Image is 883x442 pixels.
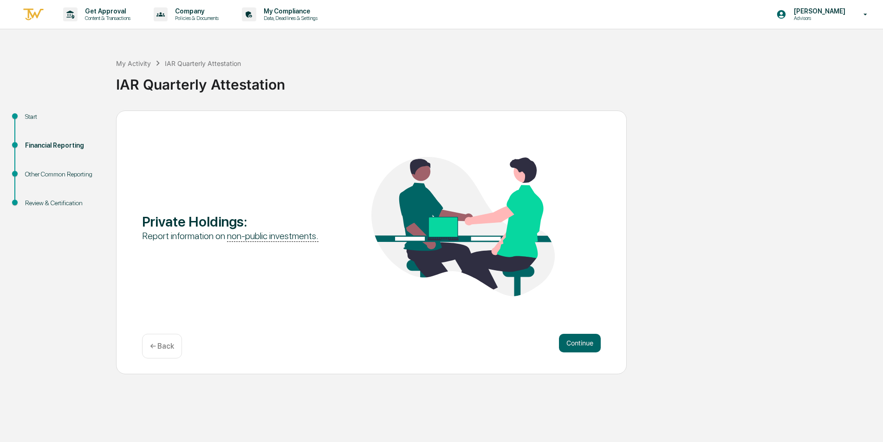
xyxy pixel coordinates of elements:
div: IAR Quarterly Attestation [165,59,241,67]
div: IAR Quarterly Attestation [116,69,878,93]
p: ← Back [150,342,174,351]
div: Private Holdings : [142,213,325,230]
div: Other Common Reporting [25,169,101,179]
div: Start [25,112,101,122]
p: Content & Transactions [78,15,135,21]
button: Continue [559,334,601,352]
p: Get Approval [78,7,135,15]
p: Data, Deadlines & Settings [256,15,322,21]
div: Review & Certification [25,198,101,208]
p: My Compliance [256,7,322,15]
div: Report information on [142,230,325,242]
p: Policies & Documents [168,15,223,21]
p: Company [168,7,223,15]
div: My Activity [116,59,151,67]
u: non-public investments. [227,230,318,242]
img: Private Holdings [371,157,555,296]
p: [PERSON_NAME] [786,7,850,15]
div: Financial Reporting [25,141,101,150]
img: logo [22,7,45,22]
p: Advisors [786,15,850,21]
